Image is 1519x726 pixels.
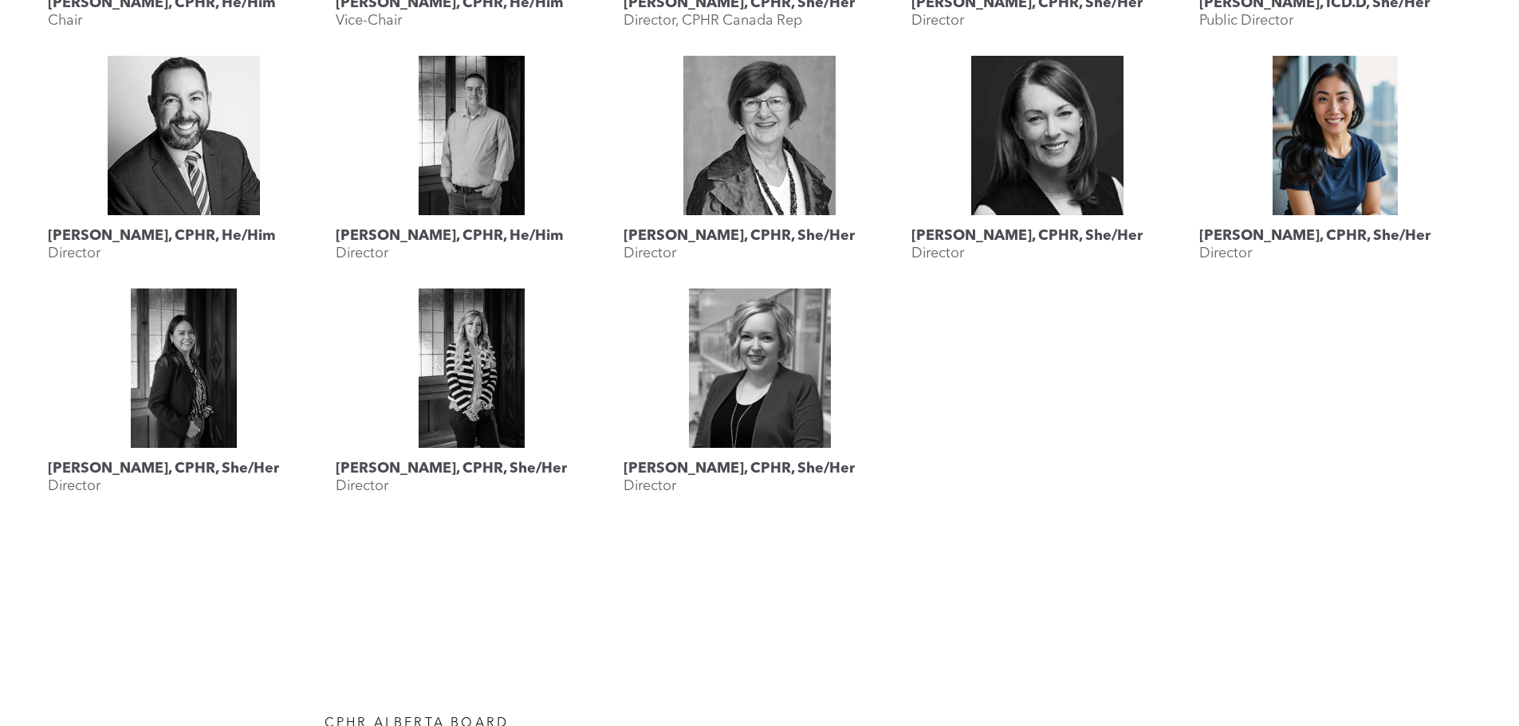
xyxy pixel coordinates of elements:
a: Katherine Salucop, CPHR, She/Her [48,288,320,448]
a: Rob Caswell, CPHR, He/Him [48,56,320,215]
h3: [PERSON_NAME], CPHR, She/Her [624,460,855,477]
p: Director [48,245,100,262]
p: Director, CPHR Canada Rep [624,12,802,29]
p: Director [48,477,100,495]
p: Director [624,477,676,495]
a: Megan Vaughan, CPHR, She/Her [336,288,608,448]
a: Landis Jackson, CPHR, She/Her [624,56,895,215]
p: Director [911,245,964,262]
h3: [PERSON_NAME], CPHR, She/Her [1199,227,1430,245]
h3: [PERSON_NAME], CPHR, He/Him [336,227,564,245]
h3: [PERSON_NAME], CPHR, She/Her [624,227,855,245]
a: Rob Dombowsky, CPHR, He/Him [336,56,608,215]
h3: [PERSON_NAME], CPHR, She/Her [336,460,567,477]
h3: [PERSON_NAME], CPHR, She/Her [48,460,279,477]
p: Director [911,12,964,29]
a: Shauna Yohemas, CPHR, She/Her [624,288,895,448]
h3: [PERSON_NAME], CPHR, He/Him [48,227,276,245]
a: Karen Krull, CPHR, She/Her [911,56,1183,215]
p: Vice-Chair [336,12,402,29]
p: Director [336,477,388,495]
p: Director [336,245,388,262]
p: Director [624,245,676,262]
h3: [PERSON_NAME], CPHR, She/Her [911,227,1143,245]
p: Director [1199,245,1252,262]
p: Chair [48,12,82,29]
a: Rebecca Lee, CPHR, She/Her [1199,56,1471,215]
p: Public Director [1199,12,1293,29]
